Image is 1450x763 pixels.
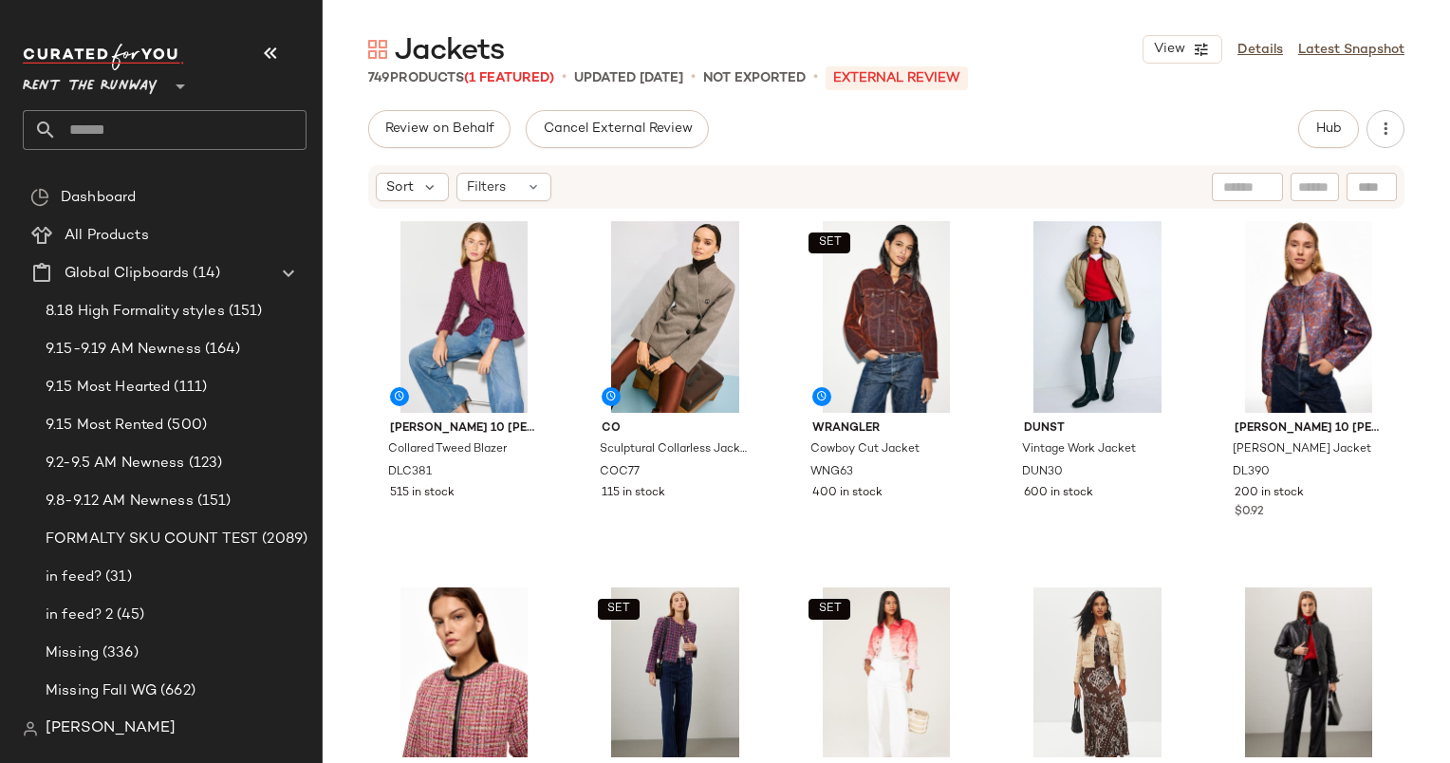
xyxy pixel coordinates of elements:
[1009,221,1187,413] img: DUN30.jpg
[1298,40,1404,60] a: Latest Snapshot
[368,110,511,148] button: Review on Behalf
[562,66,567,89] span: •
[46,680,157,702] span: Missing Fall WG
[102,567,132,588] span: (31)
[826,66,968,90] p: External REVIEW
[46,453,185,475] span: 9.2-9.5 AM Newness
[1233,464,1270,481] span: DL390
[464,71,554,85] span: (1 Featured)
[542,121,692,137] span: Cancel External Review
[201,339,241,361] span: (164)
[526,110,708,148] button: Cancel External Review
[395,32,504,70] span: Jackets
[586,221,765,413] img: COC77.jpg
[46,642,99,664] span: Missing
[602,485,665,502] span: 115 in stock
[386,177,414,197] span: Sort
[1024,420,1172,437] span: DUNST
[99,642,139,664] span: (336)
[813,66,818,89] span: •
[375,221,553,413] img: DLC381.jpg
[691,66,696,89] span: •
[574,68,683,88] p: updated [DATE]
[30,188,49,207] img: svg%3e
[65,263,189,285] span: Global Clipboards
[368,71,390,85] span: 749
[817,236,841,250] span: SET
[1235,420,1383,437] span: [PERSON_NAME] 10 [PERSON_NAME]
[170,377,207,399] span: (111)
[600,464,640,481] span: COC77
[1024,485,1093,502] span: 600 in stock
[1235,485,1304,502] span: 200 in stock
[809,233,850,253] button: SET
[225,301,263,323] span: (151)
[46,301,225,323] span: 8.18 High Formality styles
[65,225,149,247] span: All Products
[812,420,960,437] span: WRANGLER
[1143,35,1222,64] button: View
[258,529,307,550] span: (2089)
[46,605,113,626] span: in feed? 2
[157,680,195,702] span: (662)
[812,485,883,502] span: 400 in stock
[390,420,538,437] span: [PERSON_NAME] 10 [PERSON_NAME] x RTR
[1235,504,1264,521] span: $0.92
[194,491,232,512] span: (151)
[23,44,184,70] img: cfy_white_logo.C9jOOHJF.svg
[163,415,207,437] span: (500)
[810,464,853,481] span: WNG63
[46,491,194,512] span: 9.8-9.12 AM Newness
[703,68,806,88] p: Not Exported
[1315,121,1342,137] span: Hub
[602,420,750,437] span: Co
[598,599,640,620] button: SET
[61,187,136,209] span: Dashboard
[1298,110,1359,148] button: Hub
[23,721,38,736] img: svg%3e
[390,485,455,502] span: 515 in stock
[388,441,507,458] span: Collared Tweed Blazer
[46,717,176,740] span: [PERSON_NAME]
[809,599,850,620] button: SET
[1022,441,1136,458] span: Vintage Work Jacket
[1219,221,1398,413] img: DL390.jpg
[810,441,920,458] span: Cowboy Cut Jacket
[113,605,144,626] span: (45)
[1022,464,1063,481] span: DUN30
[46,415,163,437] span: 9.15 Most Rented
[23,65,158,99] span: Rent the Runway
[388,464,432,481] span: DLC381
[1233,441,1371,458] span: [PERSON_NAME] Jacket
[817,603,841,616] span: SET
[606,603,630,616] span: SET
[797,221,976,413] img: WNG63.jpg
[1237,40,1283,60] a: Details
[467,177,506,197] span: Filters
[189,263,220,285] span: (14)
[600,441,748,458] span: Sculptural Collarless Jacket
[384,121,494,137] span: Review on Behalf
[46,339,201,361] span: 9.15-9.19 AM Newness
[1153,42,1185,57] span: View
[46,377,170,399] span: 9.15 Most Hearted
[46,567,102,588] span: in feed?
[185,453,223,475] span: (123)
[368,40,387,59] img: svg%3e
[46,529,258,550] span: FORMALTY SKU COUNT TEST
[368,68,554,88] div: Products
